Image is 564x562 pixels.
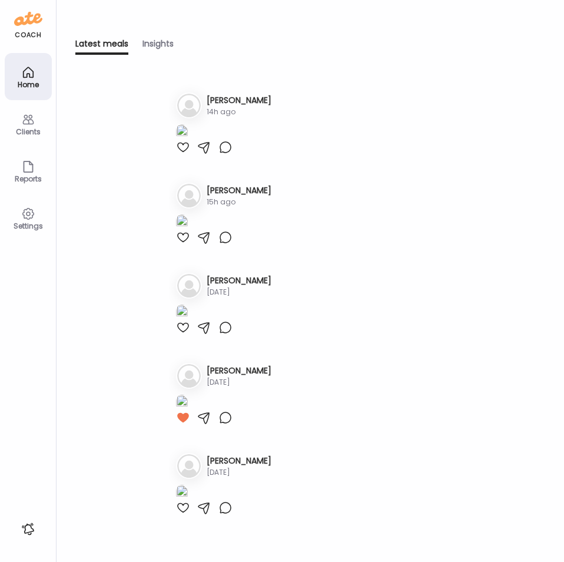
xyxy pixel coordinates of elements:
[15,30,41,40] div: coach
[177,94,201,117] img: bg-avatar-default.svg
[14,9,42,28] img: ate
[7,81,49,88] div: Home
[177,364,201,388] img: bg-avatar-default.svg
[7,222,49,230] div: Settings
[142,38,174,55] div: Insights
[207,107,271,117] div: 14h ago
[7,128,49,135] div: Clients
[207,275,271,287] h3: [PERSON_NAME]
[177,184,201,207] img: bg-avatar-default.svg
[75,38,128,55] div: Latest meals
[207,94,271,107] h3: [PERSON_NAME]
[176,305,188,320] img: images%2Fb6aWTtQnJlMqPi9vrrebrtC4H6p2%2F22d3XaugIazbRNXCcKgZ%2FkFFKa1CbjTcbtp7QRTTx_1080
[7,175,49,183] div: Reports
[176,124,188,140] img: images%2FoXNfmj8jDUTPA1M5xZg3TQaBHgj1%2Fxc4L7BZwWjGVyFaAWtp6%2FBp1LAvbAsXACHRHhxmVs_1080
[177,274,201,297] img: bg-avatar-default.svg
[207,467,271,478] div: [DATE]
[207,197,271,207] div: 15h ago
[207,287,271,297] div: [DATE]
[176,214,188,230] img: images%2F5opNZTKyxmPnWMzOclglztSUiVG2%2FhRDlFvRw3jEpQsAnQhK3%2FlzG5rr6WD844NQhNou1L_1080
[207,365,271,377] h3: [PERSON_NAME]
[176,485,188,501] img: images%2F0PCufjLOdIX5ZM5HrKLLmKMWgiU2%2Fla5kZJBDnAGRi06ZRx7H%2FTQRUYRjVsasi1W5QvdTL_1080
[176,395,188,411] img: images%2FTjnJXePbyzRTMtlmEw9Xw46Yczw2%2FHiLjbTG9ZSZtgBJgJMDI%2FpRK2oxDHWvKqIlfsDua0_1080
[177,454,201,478] img: bg-avatar-default.svg
[207,377,271,388] div: [DATE]
[207,455,271,467] h3: [PERSON_NAME]
[207,184,271,197] h3: [PERSON_NAME]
